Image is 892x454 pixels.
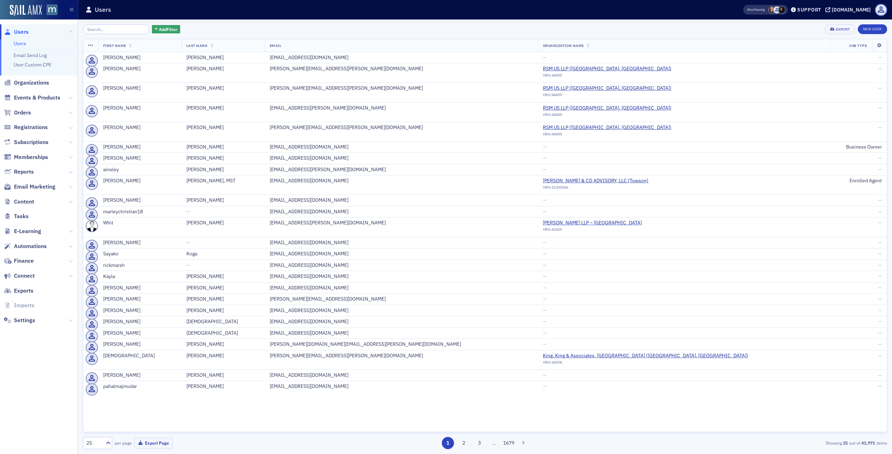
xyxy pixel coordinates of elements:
[543,273,547,279] span: —
[4,124,48,131] a: Registrations
[270,167,533,173] div: [EMAIL_ADDRESS][PERSON_NAME][DOMAIN_NAME]
[42,5,57,16] a: View Homepage
[543,330,547,336] span: —
[103,319,177,325] div: [PERSON_NAME]
[543,125,671,131] a: RSM US LLP ([GEOGRAPHIC_DATA], [GEOGRAPHIC_DATA])
[103,383,177,390] div: pahalmajmudar
[543,85,671,91] a: RSM US LLP ([GEOGRAPHIC_DATA], [GEOGRAPHIC_DATA])
[747,7,765,12] span: Viewing
[186,273,260,280] div: [PERSON_NAME]
[14,302,34,309] span: Imports
[543,112,671,119] div: ORG-44455
[543,132,671,139] div: ORG-44455
[4,317,35,324] a: Settings
[103,353,177,359] div: [DEMOGRAPHIC_DATA]
[543,296,547,302] span: —
[878,155,882,161] span: —
[878,166,882,173] span: —
[103,178,177,184] div: [PERSON_NAME]
[103,197,177,204] div: [PERSON_NAME]
[14,138,48,146] span: Subscriptions
[186,308,260,314] div: [PERSON_NAME]
[4,213,29,220] a: Tasks
[543,93,671,99] div: ORG-44455
[270,144,533,150] div: [EMAIL_ADDRESS][DOMAIN_NAME]
[103,251,177,257] div: Sayako
[4,168,34,176] a: Reports
[543,43,584,48] span: Organization Name
[270,319,533,325] div: [EMAIL_ADDRESS][DOMAIN_NAME]
[270,273,533,280] div: [EMAIL_ADDRESS][DOMAIN_NAME]
[14,52,47,58] a: Email Send Log
[543,360,748,367] div: ORG-44308
[543,239,547,246] span: —
[186,85,260,91] div: [PERSON_NAME]
[14,153,48,161] span: Memberships
[878,318,882,325] span: —
[4,28,29,36] a: Users
[186,353,260,359] div: [PERSON_NAME]
[878,273,882,279] span: —
[878,54,882,61] span: —
[835,178,882,184] div: Enrolled Agent
[270,262,533,269] div: [EMAIL_ADDRESS][DOMAIN_NAME]
[4,183,55,191] a: Email Marketing
[83,24,149,34] input: Search…
[134,438,173,448] button: Export Page
[14,183,55,191] span: Email Marketing
[474,437,486,449] button: 3
[270,66,533,72] div: [PERSON_NAME][EMAIL_ADDRESS][PERSON_NAME][DOMAIN_NAME]
[186,178,260,184] div: [PERSON_NAME], MST
[543,307,547,313] span: —
[270,341,533,348] div: [PERSON_NAME][DOMAIN_NAME][EMAIL_ADDRESS][PERSON_NAME][DOMAIN_NAME]
[543,227,642,234] div: ORG-43425
[489,440,499,446] span: …
[270,155,533,161] div: [EMAIL_ADDRESS][DOMAIN_NAME]
[270,105,533,111] div: [EMAIL_ADDRESS][PERSON_NAME][DOMAIN_NAME]
[543,262,547,268] span: —
[14,28,29,36] span: Users
[270,125,533,131] div: [PERSON_NAME][EMAIL_ADDRESS][PERSON_NAME][DOMAIN_NAME]
[878,220,882,226] span: —
[186,239,190,246] span: —
[878,197,882,203] span: —
[4,257,34,265] a: Finance
[103,330,177,336] div: [PERSON_NAME]
[4,79,49,87] a: Organizations
[47,5,57,15] img: SailAMX
[186,383,260,390] div: [PERSON_NAME]
[878,239,882,246] span: —
[878,307,882,313] span: —
[875,4,887,16] span: Profile
[4,109,31,117] a: Orders
[543,105,671,111] span: RSM US LLP (Baltimore, MD)
[14,317,35,324] span: Settings
[103,220,177,226] div: Whit
[543,318,547,325] span: —
[270,285,533,291] div: [EMAIL_ADDRESS][DOMAIN_NAME]
[878,65,882,72] span: —
[186,220,260,226] div: [PERSON_NAME]
[103,296,177,302] div: [PERSON_NAME]
[825,7,873,12] button: [DOMAIN_NAME]
[4,153,48,161] a: Memberships
[186,167,260,173] div: [PERSON_NAME]
[842,440,849,446] strong: 25
[4,287,33,295] a: Exports
[95,6,111,14] h1: Users
[103,125,177,131] div: [PERSON_NAME]
[543,353,748,359] a: King, King & Associates, [GEOGRAPHIC_DATA] ([GEOGRAPHIC_DATA], [GEOGRAPHIC_DATA])
[878,296,882,302] span: —
[103,167,177,173] div: ainsley
[878,208,882,215] span: —
[442,437,454,449] button: 1
[543,178,648,184] a: [PERSON_NAME] & CO ADVISORY, LLC (Towson)
[186,285,260,291] div: [PERSON_NAME]
[825,24,855,34] button: Export
[186,296,260,302] div: [PERSON_NAME]
[270,308,533,314] div: [EMAIL_ADDRESS][DOMAIN_NAME]
[878,372,882,378] span: —
[186,55,260,61] div: [PERSON_NAME]
[543,66,671,72] span: RSM US LLP (Baltimore, MD)
[159,26,177,32] span: Add Filter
